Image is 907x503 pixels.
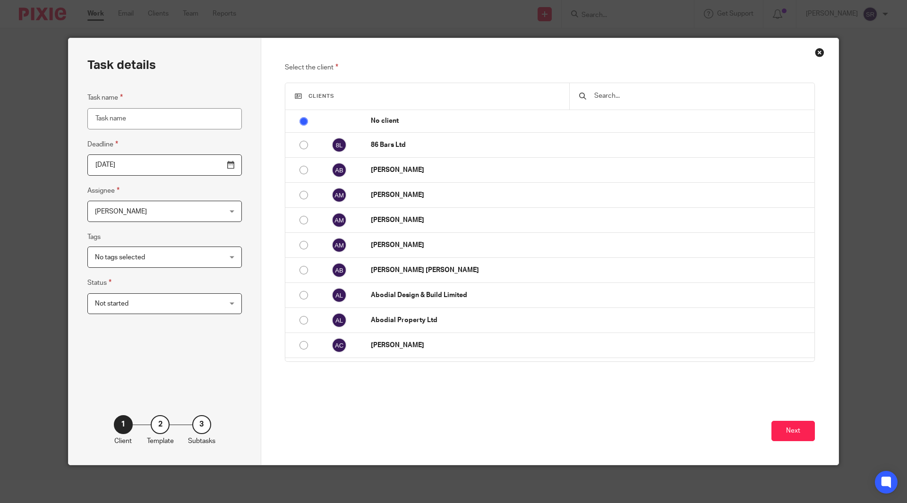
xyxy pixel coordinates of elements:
[593,91,805,101] input: Search...
[308,94,334,99] span: Clients
[371,315,810,325] p: Abodial Property Ltd
[771,421,815,441] button: Next
[371,240,810,250] p: [PERSON_NAME]
[371,140,810,150] p: 86 Bars Ltd
[332,188,347,203] img: svg%3E
[332,288,347,303] img: svg%3E
[114,436,132,446] p: Client
[147,436,174,446] p: Template
[332,213,347,228] img: svg%3E
[87,108,242,129] input: Task name
[332,137,347,153] img: svg%3E
[332,238,347,253] img: svg%3E
[87,154,242,176] input: Pick a date
[188,436,215,446] p: Subtasks
[371,165,810,175] p: [PERSON_NAME]
[95,300,128,307] span: Not started
[371,215,810,225] p: [PERSON_NAME]
[371,116,810,126] p: No client
[87,232,101,242] label: Tags
[151,415,170,434] div: 2
[332,338,347,353] img: svg%3E
[332,162,347,178] img: svg%3E
[371,290,810,300] p: Abodial Design & Build Limited
[371,190,810,200] p: [PERSON_NAME]
[87,57,156,73] h2: Task details
[114,415,133,434] div: 1
[371,341,810,350] p: [PERSON_NAME]
[815,48,824,57] div: Close this dialog window
[371,265,810,275] p: [PERSON_NAME] [PERSON_NAME]
[87,277,111,288] label: Status
[95,208,147,215] span: [PERSON_NAME]
[285,62,815,73] p: Select the client
[332,263,347,278] img: svg%3E
[95,254,145,261] span: No tags selected
[87,92,123,103] label: Task name
[87,185,120,196] label: Assignee
[87,139,118,150] label: Deadline
[192,415,211,434] div: 3
[332,313,347,328] img: svg%3E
